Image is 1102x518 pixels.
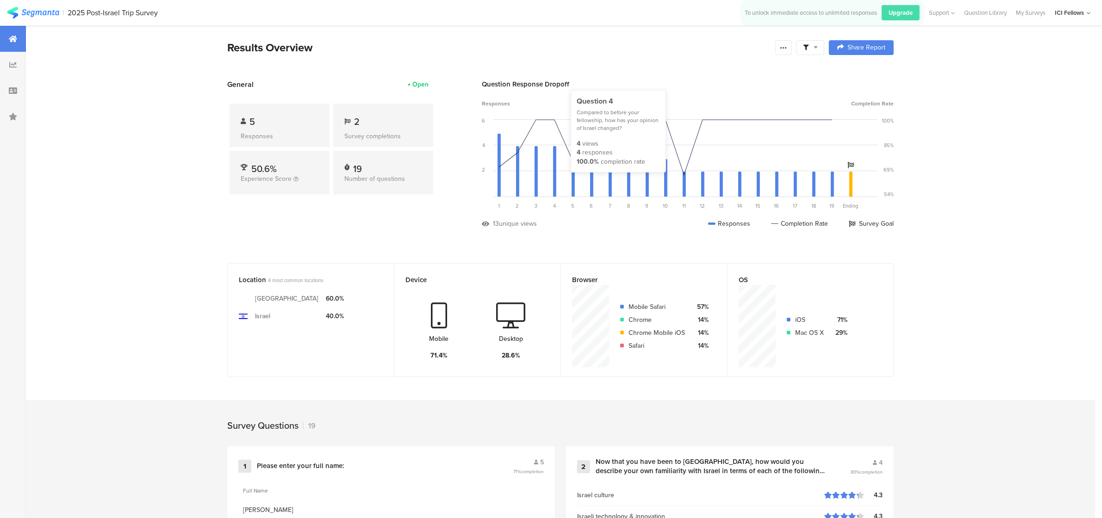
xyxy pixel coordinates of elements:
[243,487,539,495] section: Full Name
[847,162,854,168] i: Survey Goal
[864,490,883,500] div: 4.3
[238,460,251,473] div: 1
[795,315,824,325] div: iOS
[577,139,580,148] div: 4
[553,202,556,210] span: 4
[774,202,779,210] span: 16
[582,148,613,157] div: responses
[859,469,883,475] span: completion
[601,157,645,166] div: completion rate
[482,166,485,173] div: 2
[692,302,709,312] div: 57%
[227,419,299,432] div: Survey Questions
[692,315,709,325] div: 14%
[268,277,324,284] span: 4 most common locations
[535,202,537,210] span: 3
[793,202,797,210] span: 17
[629,315,685,325] div: Chrome
[572,275,701,285] div: Browser
[577,148,580,157] div: 4
[251,162,277,176] span: 50.6%
[577,490,824,500] div: Israel culture
[239,275,367,285] div: Location
[326,294,344,303] div: 60.0%
[831,315,847,325] div: 71%
[596,457,828,475] div: Now that you have been to [GEOGRAPHIC_DATA], how would you describe your own familiarity with Isr...
[831,328,847,338] div: 29%
[499,334,523,344] div: Desktop
[771,219,828,228] div: Completion Rate
[629,341,685,351] div: Safari
[241,131,318,141] div: Responses
[482,117,485,124] div: 6
[745,8,877,17] div: To unlock immediate access to unlimited responses
[499,219,537,228] div: unique views
[326,311,344,321] div: 40.0%
[959,8,1011,17] a: Question Library
[1055,8,1084,17] div: ICI Fellows
[577,460,590,473] div: 2
[884,191,894,198] div: 54%
[756,202,761,210] span: 15
[877,5,920,20] a: Upgrade
[482,99,510,108] span: Responses
[609,202,611,210] span: 7
[851,99,894,108] span: Completion Rate
[629,302,685,312] div: Mobile Safari
[590,202,593,210] span: 6
[577,157,599,166] div: 100.0%
[830,202,835,210] span: 19
[682,202,686,210] span: 11
[521,468,544,475] span: completion
[849,219,894,228] div: Survey Goal
[7,7,59,18] img: segmanta logo
[629,328,685,338] div: Chrome Mobile iOS
[255,294,318,303] div: [GEOGRAPHIC_DATA]
[482,142,485,149] div: 4
[227,39,771,56] div: Results Overview
[68,8,158,17] div: 2025 Post-Israel Trip Survey
[884,166,894,173] div: 69%
[795,328,824,338] div: Mac OS X
[540,457,544,467] span: 5
[851,469,883,475] span: 80%
[344,131,422,141] div: Survey completions
[739,275,867,285] div: OS
[882,5,920,20] div: Upgrade
[353,162,362,171] div: 19
[692,328,709,338] div: 14%
[430,334,449,344] div: Mobile
[700,202,705,210] span: 12
[227,79,254,90] span: General
[354,115,360,129] span: 2
[1011,8,1050,17] a: My Surveys
[811,202,816,210] span: 18
[708,219,750,228] div: Responses
[627,202,630,210] span: 8
[255,311,270,321] div: Israel
[249,115,255,129] span: 5
[882,117,894,124] div: 100%
[430,351,448,360] div: 71.4%
[482,79,894,89] div: Question Response Dropoff
[929,6,955,20] div: Support
[719,202,723,210] span: 13
[63,7,64,18] div: |
[498,202,500,210] span: 1
[243,505,539,515] span: [PERSON_NAME]
[841,202,860,210] div: Ending
[577,96,660,106] div: Question 4
[572,202,575,210] span: 5
[516,202,519,210] span: 2
[646,202,649,210] span: 9
[737,202,742,210] span: 14
[405,275,534,285] div: Device
[884,142,894,149] div: 85%
[241,174,292,184] span: Experience Score
[412,80,429,89] div: Open
[513,468,544,475] span: 71%
[344,174,405,184] span: Number of questions
[493,219,499,228] div: 13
